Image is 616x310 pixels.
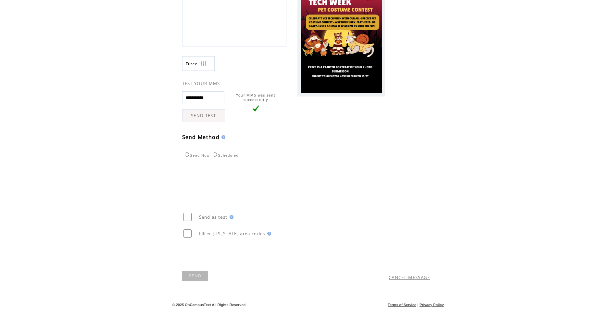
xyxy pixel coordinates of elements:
[182,134,220,141] span: Send Method
[199,231,265,237] span: Filter [US_STATE] area codes
[172,303,246,307] span: © 2025 OnCampusText All Rights Reserved
[389,275,430,280] a: CANCEL MESSAGE
[417,303,418,307] span: |
[185,152,189,157] input: Send Now
[228,215,233,219] img: help.gif
[265,232,271,236] img: help.gif
[182,271,208,281] a: SEND
[182,56,215,71] a: Filter
[199,214,228,220] span: Send as test
[186,61,197,67] span: Show filters
[182,81,220,86] span: TEST YOUR MMS
[388,303,416,307] a: Terms of Service
[201,57,207,71] img: filters.png
[211,153,239,157] label: Scheduled
[220,135,225,139] img: help.gif
[236,93,276,102] span: Your MMS was sent successfully
[420,303,444,307] a: Privacy Policy
[182,109,225,122] a: SEND TEST
[183,153,210,157] label: Send Now
[213,152,217,157] input: Scheduled
[253,105,259,112] img: vLarge.png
